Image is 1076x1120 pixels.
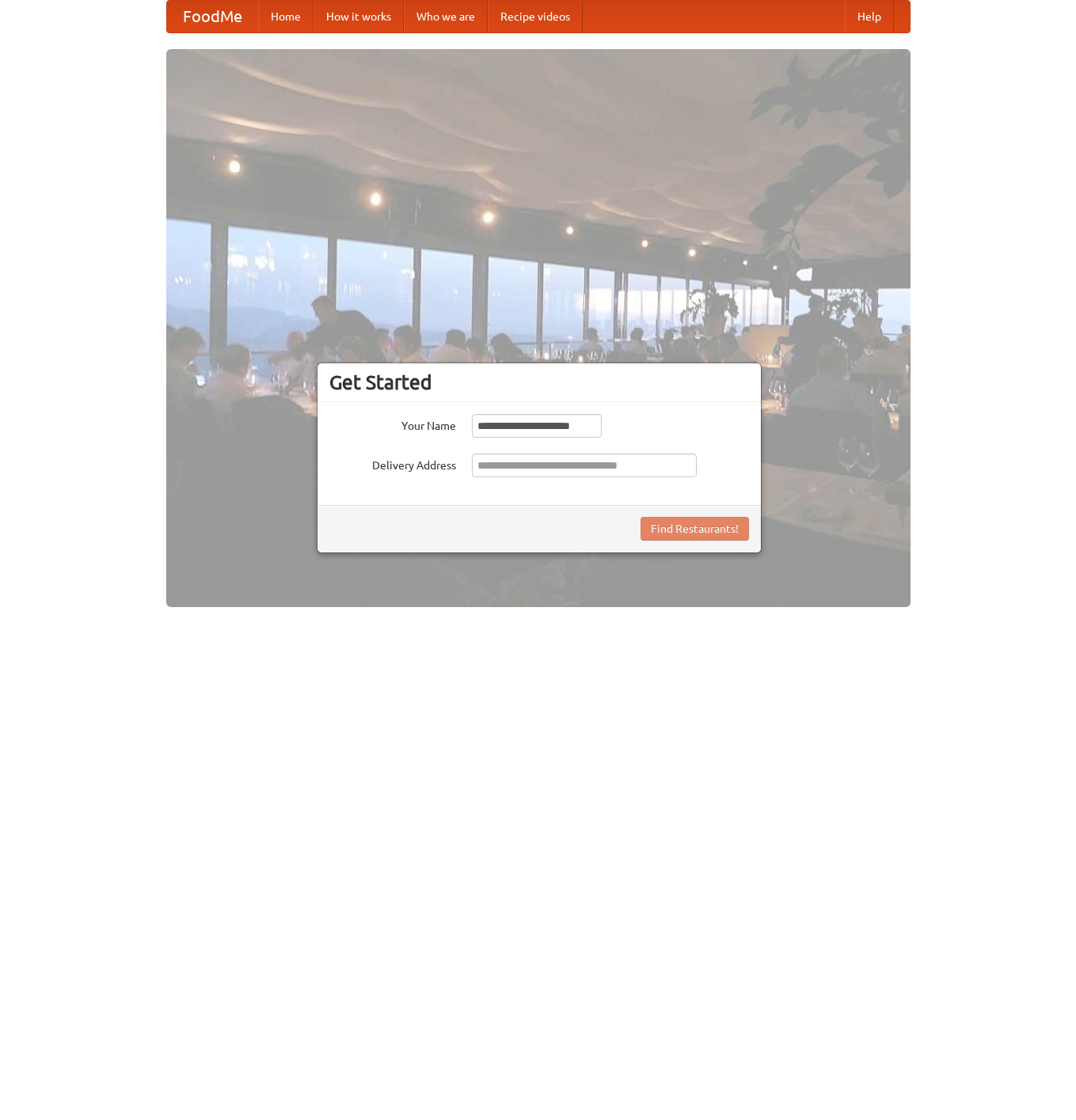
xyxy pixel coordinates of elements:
[404,1,488,32] a: Who we are
[258,1,314,32] a: Home
[329,454,456,473] label: Delivery Address
[167,1,258,32] a: FoodMe
[329,370,749,394] h3: Get Started
[329,414,456,434] label: Your Name
[641,517,749,541] button: Find Restaurants!
[314,1,404,32] a: How it works
[488,1,583,32] a: Recipe videos
[845,1,894,32] a: Help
